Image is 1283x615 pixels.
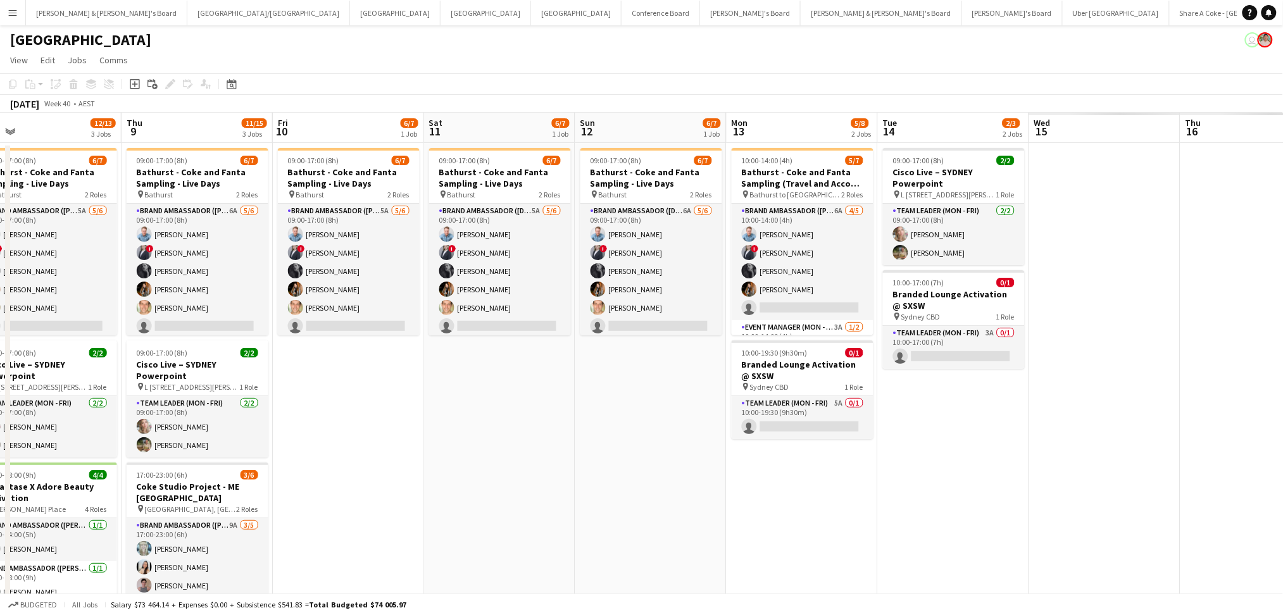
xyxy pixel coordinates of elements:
[531,1,622,25] button: [GEOGRAPHIC_DATA]
[111,600,406,609] div: Salary $73 464.14 + Expenses $0.00 + Subsistence $541.83 =
[309,600,406,609] span: Total Budgeted $74 005.97
[700,1,801,25] button: [PERSON_NAME]'s Board
[1245,32,1260,47] app-user-avatar: Jenny Tu
[801,1,962,25] button: [PERSON_NAME] & [PERSON_NAME]'s Board
[26,1,187,25] button: [PERSON_NAME] & [PERSON_NAME]'s Board
[1063,1,1170,25] button: Uber [GEOGRAPHIC_DATA]
[70,600,100,609] span: All jobs
[1258,32,1273,47] app-user-avatar: Arrence Torres
[622,1,700,25] button: Conference Board
[962,1,1063,25] button: [PERSON_NAME]'s Board
[6,598,59,612] button: Budgeted
[350,1,441,25] button: [GEOGRAPHIC_DATA]
[441,1,531,25] button: [GEOGRAPHIC_DATA]
[20,600,57,609] span: Budgeted
[187,1,350,25] button: [GEOGRAPHIC_DATA]/[GEOGRAPHIC_DATA]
